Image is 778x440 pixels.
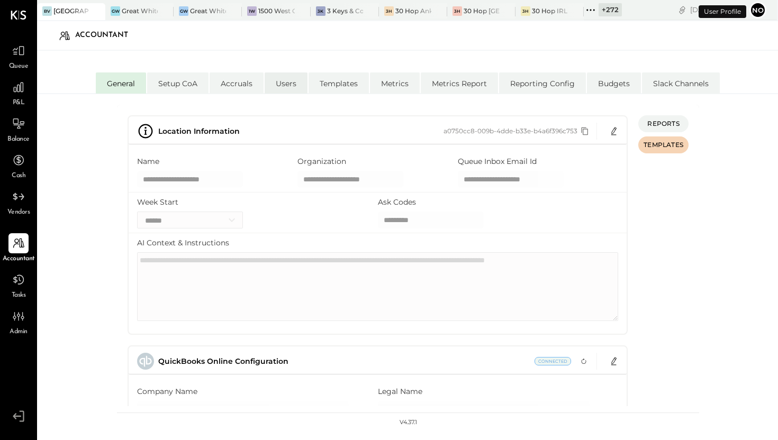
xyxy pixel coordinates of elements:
[122,6,158,15] div: Great White Brentwood
[642,72,720,94] li: Slack Channels
[42,6,52,16] div: BV
[158,356,288,366] span: QuickBooks Online Configuration
[96,72,146,94] li: General
[53,6,89,15] div: [GEOGRAPHIC_DATA]
[370,72,420,94] li: Metrics
[699,5,746,18] div: User Profile
[190,6,226,15] div: Great White Larchmont
[210,72,264,94] li: Accruals
[499,72,586,94] li: Reporting Config
[378,197,416,207] label: Ask Codes
[1,114,37,144] a: Balance
[749,2,766,19] button: No
[638,115,689,132] button: REPORTS
[638,136,689,153] button: TEMPLATES
[458,156,537,167] label: Queue Inbox Email Id
[137,386,197,397] label: Company Name
[309,72,369,94] li: Templates
[158,126,240,136] span: Location Information
[384,6,394,16] div: 3H
[3,254,35,264] span: Accountant
[1,77,37,108] a: P&L
[1,41,37,71] a: Queue
[247,6,257,16] div: 1W
[1,270,37,300] a: Tasks
[587,72,641,94] li: Budgets
[577,126,592,136] button: Copy id
[1,233,37,264] a: Accountant
[10,327,28,337] span: Admin
[444,126,592,136] div: a0750cc8-009b-4dde-b33e-b4a6f396c753
[147,72,209,94] li: Setup CoA
[9,62,29,71] span: Queue
[521,6,530,16] div: 3H
[258,6,294,15] div: 1500 West Capital LP
[327,6,363,15] div: 3 Keys & Company
[1,150,37,181] a: Cash
[75,27,139,44] div: Accountant
[7,135,30,144] span: Balance
[111,6,120,16] div: GW
[532,6,567,15] div: 30 Hop IRL
[316,6,325,16] div: 3K
[535,357,571,365] span: Current Status: Connected
[378,386,422,397] label: Legal Name
[12,171,25,181] span: Cash
[464,6,500,15] div: 30 Hop [GEOGRAPHIC_DATA]
[179,6,188,16] div: GW
[137,197,178,207] label: Week Start
[644,140,683,149] span: TEMPLATES
[297,156,346,167] label: Organization
[599,3,622,16] div: + 272
[265,72,307,94] li: Users
[395,6,431,15] div: 30 Hop Ankeny
[677,4,687,15] div: copy link
[647,119,679,128] span: REPORTS
[1,306,37,337] a: Admin
[137,156,159,167] label: Name
[137,237,229,248] label: AI Context & Instructions
[7,208,30,217] span: Vendors
[13,98,25,108] span: P&L
[421,72,498,94] li: Metrics Report
[12,291,26,300] span: Tasks
[453,6,462,16] div: 3H
[1,187,37,217] a: Vendors
[690,5,747,15] div: [DATE]
[400,418,417,427] div: v 4.37.1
